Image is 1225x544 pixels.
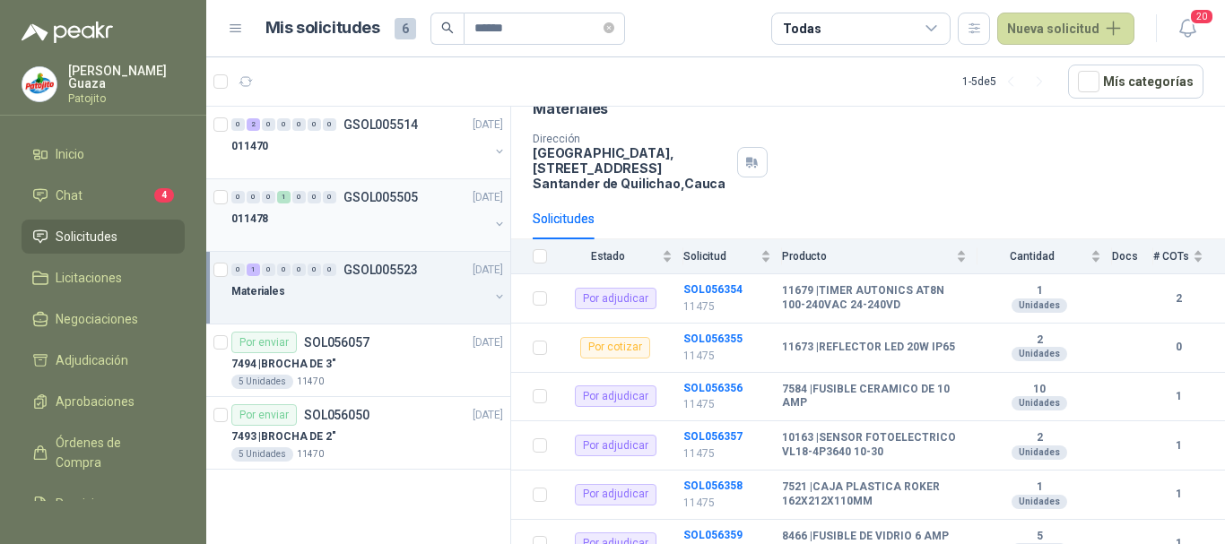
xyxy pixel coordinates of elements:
p: Dirección [533,133,730,145]
span: Licitaciones [56,268,122,288]
div: 0 [323,191,336,203]
a: SOL056356 [683,382,743,394]
b: 7521 | CAJA PLASTICA ROKER 162X212X110MM [782,480,967,508]
div: Por cotizar [580,337,650,358]
span: 20 [1189,8,1214,25]
b: 1 [1153,388,1203,405]
div: Por adjudicar [575,385,656,407]
div: Por adjudicar [575,484,656,505]
a: Por enviarSOL056050[DATE] 7493 |BROCHA DE 2"5 Unidades11470 [206,397,510,470]
p: 011470 [231,138,268,155]
a: SOL056359 [683,529,743,541]
div: Todas [783,19,821,39]
p: [GEOGRAPHIC_DATA], [STREET_ADDRESS] Santander de Quilichao , Cauca [533,145,730,191]
b: 7584 | FUSIBLE CERAMICO DE 10 AMP [782,383,967,410]
span: close-circle [604,20,614,37]
span: search [441,22,454,34]
th: Solicitud [683,239,782,274]
div: 0 [231,191,245,203]
div: 0 [262,263,275,276]
span: close-circle [604,22,614,33]
p: GSOL005514 [343,118,418,131]
p: [DATE] [473,262,503,279]
div: 0 [247,191,260,203]
th: Estado [558,239,683,274]
div: 0 [231,263,245,276]
p: SOL056050 [304,409,369,421]
b: 2 [977,431,1101,445]
th: Docs [1112,239,1153,274]
button: Nueva solicitud [997,13,1134,45]
div: 5 Unidades [231,375,293,389]
a: Órdenes de Compra [22,426,185,479]
span: Órdenes de Compra [56,433,168,472]
div: Unidades [1012,445,1067,460]
span: 6 [395,18,416,39]
p: Materiales [533,99,608,118]
a: Por enviarSOL056057[DATE] 7494 |BROCHA DE 3"5 Unidades11470 [206,324,510,397]
a: 0 2 0 0 0 0 0 GSOL005514[DATE] 011470 [231,114,507,171]
div: 0 [292,118,306,131]
span: Aprobaciones [56,392,135,411]
span: Inicio [56,144,84,164]
p: Patojito [68,93,185,104]
b: 1 [977,284,1101,298]
a: Negociaciones [22,302,185,336]
span: Adjudicación [56,350,128,370]
b: 1 [1153,486,1203,503]
a: SOL056355 [683,332,743,345]
div: Por enviar [231,404,297,426]
p: SOL056057 [304,336,369,349]
div: 0 [231,118,245,131]
b: 0 [1153,339,1203,356]
p: 011478 [231,211,268,228]
span: Solicitud [683,250,757,263]
p: Materiales [231,283,285,300]
div: Unidades [1012,396,1067,410]
span: # COTs [1153,250,1189,263]
div: Solicitudes [533,209,595,229]
span: Negociaciones [56,309,138,329]
b: 1 [1153,437,1203,454]
p: 11475 [683,396,771,413]
a: SOL056357 [683,430,743,443]
p: 11475 [683,445,771,462]
button: 20 [1171,13,1203,45]
p: 11470 [297,447,324,462]
span: Producto [782,250,952,263]
h1: Mis solicitudes [265,15,380,41]
p: 11475 [683,495,771,512]
div: Por adjudicar [575,435,656,456]
span: 4 [154,188,174,203]
div: 0 [292,263,306,276]
a: Inicio [22,137,185,171]
b: 2 [1153,290,1203,307]
p: 11475 [683,298,771,315]
p: GSOL005523 [343,263,418,276]
b: 11673 | REFLECTOR LED 20W IP65 [782,341,955,355]
p: [PERSON_NAME] Guaza [68,65,185,90]
b: 1 [977,480,1101,495]
div: Unidades [1012,495,1067,509]
p: [DATE] [473,334,503,351]
div: Por enviar [231,332,297,353]
div: Unidades [1012,298,1067,313]
th: Cantidad [977,239,1112,274]
p: GSOL005505 [343,191,418,203]
div: 0 [277,263,291,276]
div: 0 [323,263,336,276]
a: Licitaciones [22,261,185,295]
a: Chat4 [22,178,185,212]
th: Producto [782,239,977,274]
div: 0 [277,118,291,131]
b: 2 [977,333,1101,348]
a: Adjudicación [22,343,185,377]
div: 1 - 5 de 5 [962,67,1054,96]
a: 0 0 0 1 0 0 0 GSOL005505[DATE] 011478 [231,186,507,244]
div: 0 [308,191,321,203]
a: SOL056354 [683,283,743,296]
